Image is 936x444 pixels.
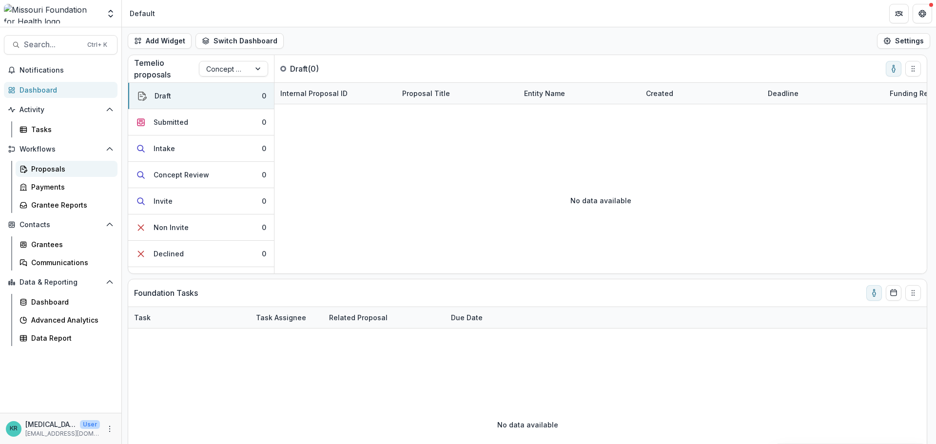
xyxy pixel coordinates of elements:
div: Grantees [31,239,110,250]
button: toggle-assigned-to-me [866,285,882,301]
div: Entity Name [518,83,640,104]
div: Created [640,83,762,104]
a: Advanced Analytics [16,312,117,328]
button: Open Data & Reporting [4,274,117,290]
button: toggle-assigned-to-me [886,61,901,77]
div: 0 [262,249,266,259]
span: Notifications [19,66,114,75]
div: Task Assignee [250,307,323,328]
span: Search... [24,40,81,49]
div: Created [640,88,679,98]
a: Dashboard [16,294,117,310]
div: Due Date [445,307,518,328]
span: Activity [19,106,102,114]
button: Drag [905,285,921,301]
div: Concept Review [154,170,209,180]
div: Invite [154,196,173,206]
button: Open Contacts [4,217,117,232]
p: [EMAIL_ADDRESS][DOMAIN_NAME] [25,429,100,438]
a: Grantee Reports [16,197,117,213]
div: Internal Proposal ID [274,83,396,104]
button: Drag [905,61,921,77]
button: Switch Dashboard [195,33,284,49]
div: Deadline [762,83,884,104]
div: Proposals [31,164,110,174]
button: Invite0 [128,188,274,214]
div: 0 [262,196,266,206]
button: Declined0 [128,241,274,267]
div: Due Date [445,312,488,323]
div: Proposal Title [396,88,456,98]
div: 0 [262,117,266,127]
a: Proposals [16,161,117,177]
a: Tasks [16,121,117,137]
div: Task [128,307,250,328]
button: Open Activity [4,102,117,117]
button: Settings [877,33,930,49]
div: Internal Proposal ID [274,88,353,98]
div: 0 [262,222,266,232]
span: Data & Reporting [19,278,102,287]
div: Related Proposal [323,307,445,328]
div: Grantee Reports [31,200,110,210]
div: Deadline [762,88,804,98]
div: Tasks [31,124,110,135]
div: Task Assignee [250,312,312,323]
p: No data available [570,195,631,206]
div: Entity Name [518,88,571,98]
div: Advanced Analytics [31,315,110,325]
button: Draft0 [128,83,274,109]
div: Default [130,8,155,19]
img: Missouri Foundation for Health logo [4,4,100,23]
button: Search... [4,35,117,55]
a: Grantees [16,236,117,252]
button: More [104,423,116,435]
div: Payments [31,182,110,192]
div: Submitted [154,117,188,127]
a: Payments [16,179,117,195]
div: Declined [154,249,184,259]
button: Calendar [886,285,901,301]
button: Intake0 [128,135,274,162]
button: Open entity switcher [104,4,117,23]
div: 0 [262,91,266,101]
nav: breadcrumb [126,6,159,20]
div: Dashboard [31,297,110,307]
button: Add Widget [128,33,192,49]
div: Non Invite [154,222,189,232]
a: Data Report [16,330,117,346]
p: No data available [497,420,558,430]
button: Get Help [913,4,932,23]
a: Communications [16,254,117,270]
div: Kyra Robinson [10,425,18,432]
div: Proposal Title [396,83,518,104]
div: Draft [155,91,171,101]
div: 0 [262,143,266,154]
p: Foundation Tasks [134,287,198,299]
span: Workflows [19,145,102,154]
div: Task [128,312,156,323]
div: Ctrl + K [85,39,109,50]
p: [MEDICAL_DATA][PERSON_NAME] [25,419,76,429]
p: User [80,420,100,429]
button: Submitted0 [128,109,274,135]
button: Partners [889,4,909,23]
button: Non Invite0 [128,214,274,241]
button: Concept Review0 [128,162,274,188]
div: Intake [154,143,175,154]
span: Contacts [19,221,102,229]
div: Related Proposal [323,312,393,323]
button: Notifications [4,62,117,78]
div: Communications [31,257,110,268]
a: Dashboard [4,82,117,98]
div: 0 [262,170,266,180]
